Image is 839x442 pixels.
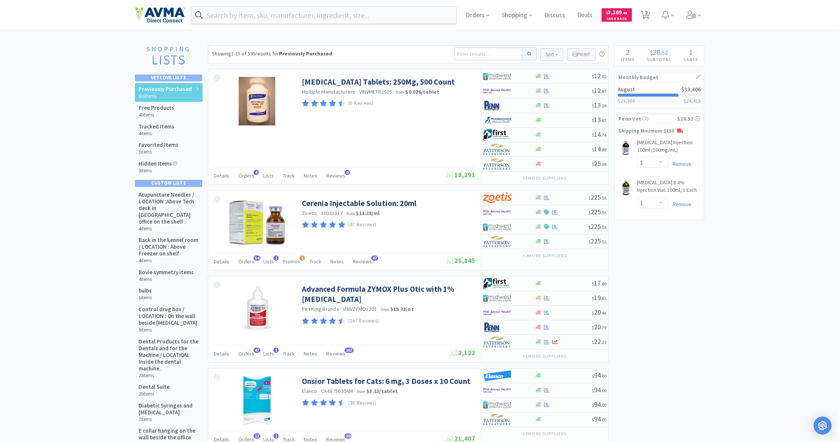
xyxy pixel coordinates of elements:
img: 33f9f79e117f4c2191a70e87aa7e70c6_317505.jpg [237,284,277,333]
h5: Bovie symmetry items [139,269,194,276]
a: Deals [574,12,596,19]
img: e1133ece90fa4a959c5ae41b0808c578_9.png [483,322,511,333]
span: 54 [254,255,260,261]
h5: Hidden Items [139,160,177,167]
span: Lists [263,258,274,265]
span: Reviews [353,258,372,265]
span: 24,416 [686,97,701,104]
span: 1 [273,348,279,353]
span: 30 [345,433,351,439]
span: . 80 [601,281,606,287]
span: 94 [592,400,606,409]
span: . 55 [601,224,606,230]
span: . 00 [601,417,606,423]
img: f5e969b455434c6296c6d81ef179fa71_3.png [483,336,511,348]
img: e1133ece90fa4a959c5ae41b0808c578_9.png [483,100,511,111]
span: 12 [592,86,606,95]
span: . 74 [601,132,606,138]
span: · [393,88,395,95]
h6: 1 items [139,295,152,301]
span: $ [592,88,594,94]
span: · [354,388,356,394]
a: [MEDICAL_DATA] Tablets: 250Mg, 500 Count [302,77,455,87]
img: f5e969b455434c6296c6d81ef179fa71_3.png [483,236,511,247]
span: Orders [238,258,254,265]
span: Track [309,258,321,265]
img: f6b2451649754179b5b4e0c70c3f7cb0_2.png [483,307,511,318]
img: f5e969b455434c6296c6d81ef179fa71_3.png [483,414,511,425]
span: Track [283,172,295,179]
a: $3,169.45Cash Back [602,5,632,25]
span: $ [592,373,594,379]
span: . 87 [601,88,606,94]
span: Track [283,350,295,357]
h1: Shopping [139,45,199,53]
h6: 22 items [139,373,199,379]
span: 20 [592,308,606,317]
img: 186b3c991aeb471b809ceb40a358f0ce_160207.png [618,181,633,196]
span: Details [214,350,229,357]
span: $ [592,417,594,423]
p: Shipping Minimum: $150 [615,127,704,135]
h5: Free Products [139,105,174,111]
span: $ [592,325,594,330]
img: 4dd14cff54a648ac9e977f0c5da9bc2e_5.png [483,221,511,233]
span: . 45 [622,10,627,15]
p: (30 Reviews) [348,399,376,407]
a: ShoppingLists [135,45,202,71]
span: $24,388 [618,97,635,104]
a: Multiple Manufacturers [302,88,355,95]
span: from [381,307,389,312]
h5: Previously Purchased [139,86,192,93]
span: 94 [592,385,606,394]
span: 167 [345,348,354,353]
span: $ [588,224,591,230]
h5: Dental Products for the Dentals and for the Machine / LOCATION: Inside the dental machine. [139,338,199,372]
a: Remove [669,201,691,208]
h5: Favorited Items [139,142,178,148]
button: +5more suppliers [519,173,571,184]
img: dcbb67413a334e9c91ad60b6201d1372_165477.png [618,140,633,155]
img: f6b2451649754179b5b4e0c70c3f7cb0_2.png [483,207,511,218]
span: 13 [592,101,606,109]
span: Reviews [326,350,345,357]
span: · [378,306,379,313]
span: 18,291 [446,170,475,179]
span: $ [650,49,653,56]
span: $ [592,103,594,109]
span: . 82 [601,74,606,79]
strong: $3.13 / tablet [366,388,398,394]
button: Print [567,48,596,61]
span: Details [214,258,229,265]
span: $ [592,296,594,301]
span: $ [588,239,591,245]
span: $ [592,402,594,408]
span: $ [592,388,594,393]
a: Free Products 40items [135,102,203,121]
span: . 00 [601,388,606,393]
h6: 7 items [139,417,199,423]
img: 4dd14cff54a648ac9e977f0c5da9bc2e_5.png [483,293,511,304]
span: . 67 [601,118,606,123]
button: +2more suppliers [519,251,571,261]
span: 47 [254,348,260,353]
span: $ [592,339,594,345]
img: cad21a4972ff45d6bc147a678ad455e5 [483,370,511,381]
h5: Acupuncture Needles / LOCATION :Above Tech desk in [GEOGRAPHIC_DATA] office on the shelf . [139,191,199,225]
span: . 65 [601,296,606,301]
button: +2more suppliers [519,429,571,439]
span: 20 [592,323,606,331]
span: · [340,306,342,313]
span: 1 [300,255,305,261]
span: 12 [592,72,606,80]
span: 14 [592,130,606,139]
span: . 55 [601,210,606,215]
img: af8117114a04494aab2dbb6f4b347b42_204306.jpeg [243,376,270,425]
strong: $11.28 / ml [356,210,379,217]
span: 94 [592,415,606,423]
h1: Monthly Budget [618,72,700,82]
h4: Carts [677,56,704,63]
span: Reviews [326,172,345,179]
span: VINVMETR2505 [359,88,392,95]
h6: 40 items [139,112,174,118]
